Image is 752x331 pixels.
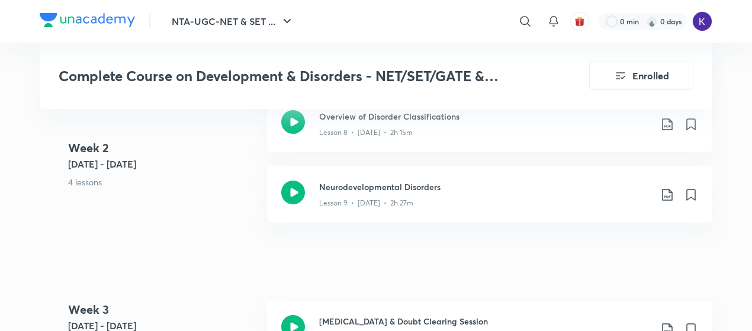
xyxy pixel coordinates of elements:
img: kanishka hemani [692,11,712,31]
h5: [DATE] - [DATE] [68,157,258,171]
img: streak [646,15,658,27]
button: NTA-UGC-NET & SET ... [165,9,301,33]
h3: Overview of Disorder Classifications [319,110,651,123]
h4: Week 2 [68,139,258,157]
h3: Neurodevelopmental Disorders [319,181,651,193]
p: 4 lessons [68,176,258,188]
a: Overview of Disorder ClassificationsLesson 8 • [DATE] • 2h 15m [267,96,712,166]
h4: Week 3 [68,301,258,319]
p: Lesson 9 • [DATE] • 2h 27m [319,198,413,208]
img: avatar [574,16,585,27]
p: Lesson 8 • [DATE] • 2h 15m [319,127,413,138]
h3: Complete Course on Development & Disorders - NET/SET/GATE & Clinical Psychology [59,68,522,85]
button: Enrolled [589,62,693,90]
button: avatar [570,12,589,31]
h3: [MEDICAL_DATA] & Doubt Clearing Session [319,315,651,327]
img: Company Logo [40,13,135,27]
a: Neurodevelopmental DisordersLesson 9 • [DATE] • 2h 27m [267,166,712,237]
a: Company Logo [40,13,135,30]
